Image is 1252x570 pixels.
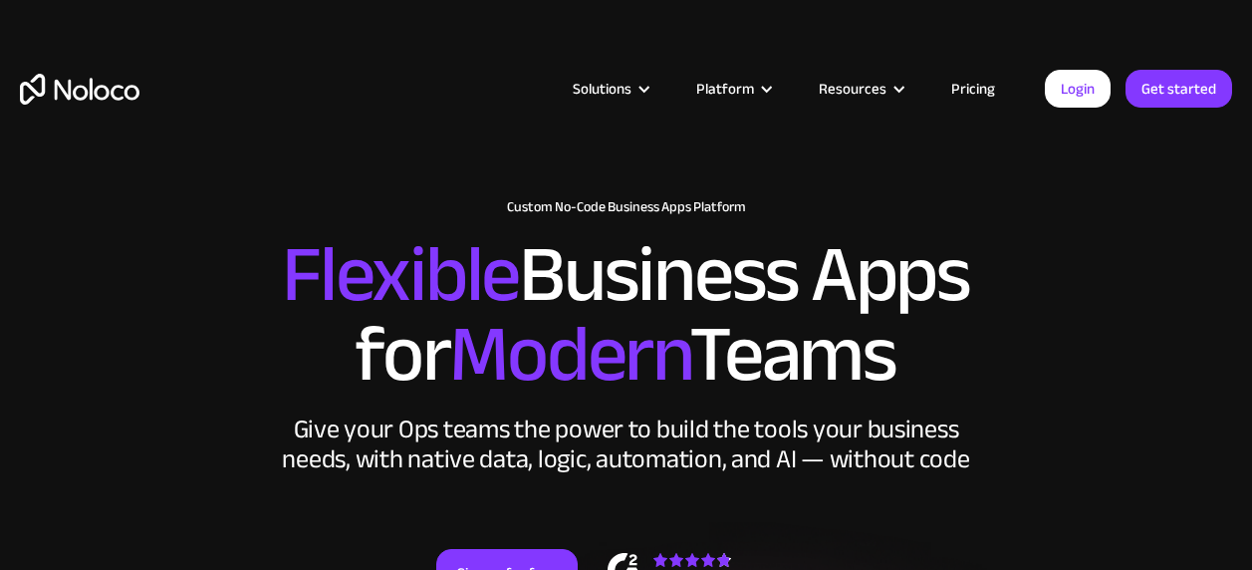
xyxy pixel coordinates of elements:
div: Solutions [548,76,671,102]
div: Solutions [573,76,631,102]
a: home [20,74,139,105]
h2: Business Apps for Teams [20,235,1232,395]
a: Login [1045,70,1111,108]
a: Get started [1126,70,1232,108]
h1: Custom No-Code Business Apps Platform [20,199,1232,215]
div: Resources [794,76,926,102]
span: Modern [449,280,689,428]
div: Give your Ops teams the power to build the tools your business needs, with native data, logic, au... [278,415,975,474]
a: Pricing [926,76,1020,102]
div: Platform [671,76,794,102]
div: Platform [696,76,754,102]
div: Resources [819,76,886,102]
span: Flexible [282,200,519,349]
